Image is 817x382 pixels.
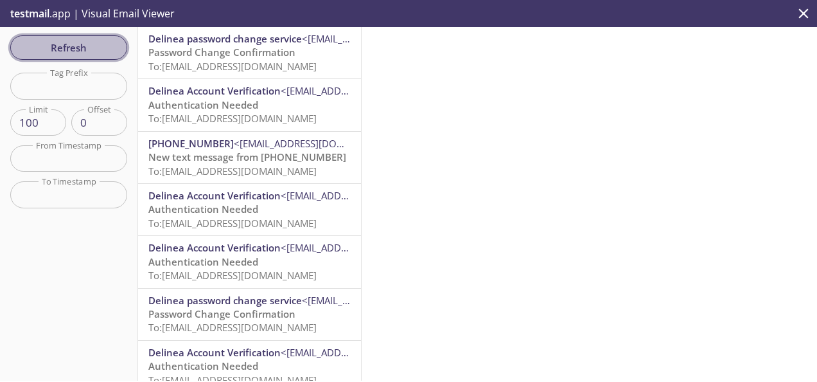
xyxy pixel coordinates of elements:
[148,255,258,268] span: Authentication Needed
[281,241,447,254] span: <[EMAIL_ADDRESS][DOMAIN_NAME]>
[148,32,302,45] span: Delinea password change service
[10,35,127,60] button: Refresh
[148,137,234,150] span: [PHONE_NUMBER]
[148,189,281,202] span: Delinea Account Verification
[138,184,361,235] div: Delinea Account Verification<[EMAIL_ADDRESS][DOMAIN_NAME]>Authentication NeededTo:[EMAIL_ADDRESS]...
[148,321,317,334] span: To: [EMAIL_ADDRESS][DOMAIN_NAME]
[21,39,117,56] span: Refresh
[148,217,317,230] span: To: [EMAIL_ADDRESS][DOMAIN_NAME]
[281,84,447,97] span: <[EMAIL_ADDRESS][DOMAIN_NAME]>
[234,137,400,150] span: <[EMAIL_ADDRESS][DOMAIN_NAME]>
[148,359,258,372] span: Authentication Needed
[148,269,317,282] span: To: [EMAIL_ADDRESS][DOMAIN_NAME]
[281,189,447,202] span: <[EMAIL_ADDRESS][DOMAIN_NAME]>
[138,79,361,131] div: Delinea Account Verification<[EMAIL_ADDRESS][DOMAIN_NAME]>Authentication NeededTo:[EMAIL_ADDRESS]...
[138,132,361,183] div: [PHONE_NUMBER]<[EMAIL_ADDRESS][DOMAIN_NAME]>New text message from [PHONE_NUMBER]To:[EMAIL_ADDRESS...
[148,60,317,73] span: To: [EMAIL_ADDRESS][DOMAIN_NAME]
[281,346,447,359] span: <[EMAIL_ADDRESS][DOMAIN_NAME]>
[148,84,281,97] span: Delinea Account Verification
[148,294,302,307] span: Delinea password change service
[138,289,361,340] div: Delinea password change service<[EMAIL_ADDRESS][DOMAIN_NAME]>Password Change ConfirmationTo:[EMAI...
[148,165,317,177] span: To: [EMAIL_ADDRESS][DOMAIN_NAME]
[148,307,295,320] span: Password Change Confirmation
[148,150,346,163] span: New text message from [PHONE_NUMBER]
[138,236,361,287] div: Delinea Account Verification<[EMAIL_ADDRESS][DOMAIN_NAME]>Authentication NeededTo:[EMAIL_ADDRESS]...
[10,6,49,21] span: testmail
[148,98,258,111] span: Authentication Needed
[302,32,468,45] span: <[EMAIL_ADDRESS][DOMAIN_NAME]>
[148,346,281,359] span: Delinea Account Verification
[148,241,281,254] span: Delinea Account Verification
[148,112,317,125] span: To: [EMAIL_ADDRESS][DOMAIN_NAME]
[148,46,295,59] span: Password Change Confirmation
[302,294,468,307] span: <[EMAIL_ADDRESS][DOMAIN_NAME]>
[148,203,258,215] span: Authentication Needed
[138,27,361,78] div: Delinea password change service<[EMAIL_ADDRESS][DOMAIN_NAME]>Password Change ConfirmationTo:[EMAI...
